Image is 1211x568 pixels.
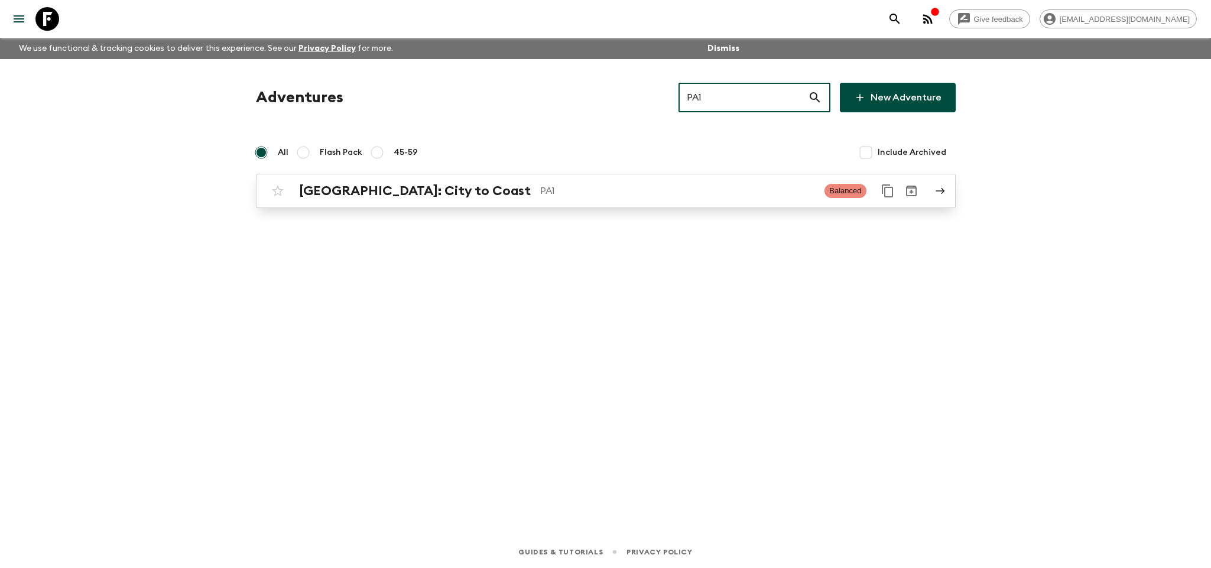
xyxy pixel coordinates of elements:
[298,44,356,53] a: Privacy Policy
[824,184,866,198] span: Balanced
[967,15,1030,24] span: Give feedback
[704,40,742,57] button: Dismiss
[256,86,343,109] h1: Adventures
[876,179,900,203] button: Duplicate for 45-59
[883,7,907,31] button: search adventures
[678,81,808,114] input: e.g. AR1, Argentina
[878,147,946,158] span: Include Archived
[394,147,418,158] span: 45-59
[1040,9,1197,28] div: [EMAIL_ADDRESS][DOMAIN_NAME]
[626,546,692,559] a: Privacy Policy
[278,147,288,158] span: All
[299,183,531,199] h2: [GEOGRAPHIC_DATA]: City to Coast
[7,7,31,31] button: menu
[1053,15,1196,24] span: [EMAIL_ADDRESS][DOMAIN_NAME]
[518,546,603,559] a: Guides & Tutorials
[949,9,1030,28] a: Give feedback
[840,83,956,112] a: New Adventure
[540,184,816,198] p: PA1
[256,174,956,208] a: [GEOGRAPHIC_DATA]: City to CoastPA1BalancedDuplicate for 45-59Archive
[14,38,398,59] p: We use functional & tracking cookies to deliver this experience. See our for more.
[320,147,362,158] span: Flash Pack
[900,179,923,203] button: Archive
